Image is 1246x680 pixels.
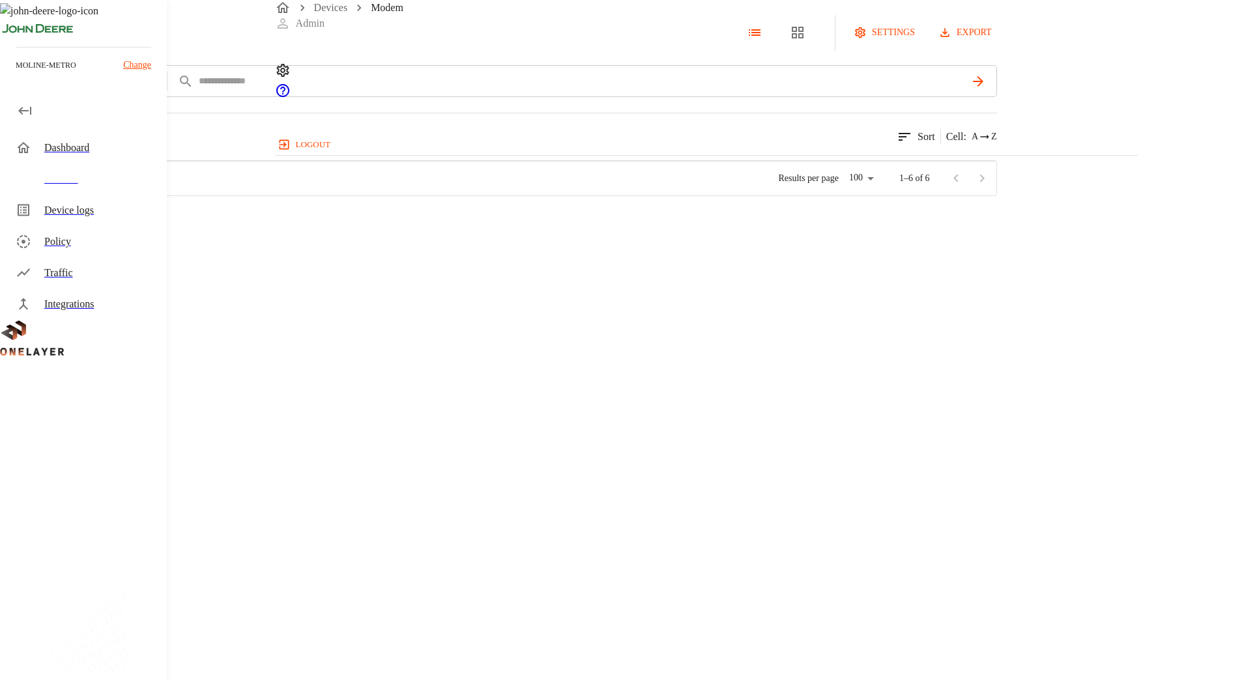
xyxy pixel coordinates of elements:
[899,172,930,185] p: 1–6 of 6
[275,89,291,100] span: Support Portal
[275,89,291,100] a: onelayer-support
[778,172,839,185] p: Results per page
[314,2,348,13] a: Devices
[275,134,1138,155] a: logout
[296,16,325,31] p: Admin
[275,134,336,155] button: logout
[844,169,878,188] div: 100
